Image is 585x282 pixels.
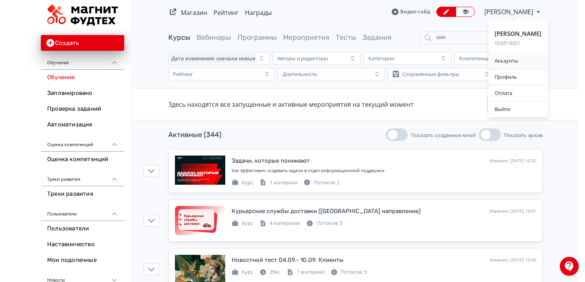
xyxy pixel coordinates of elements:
[488,69,548,85] div: Профиль
[488,102,548,117] div: Выйти
[488,53,548,69] div: Аккаунты
[488,85,548,101] div: Оплата
[495,39,541,47] div: ID: 6514321
[495,30,541,38] div: [PERSON_NAME]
